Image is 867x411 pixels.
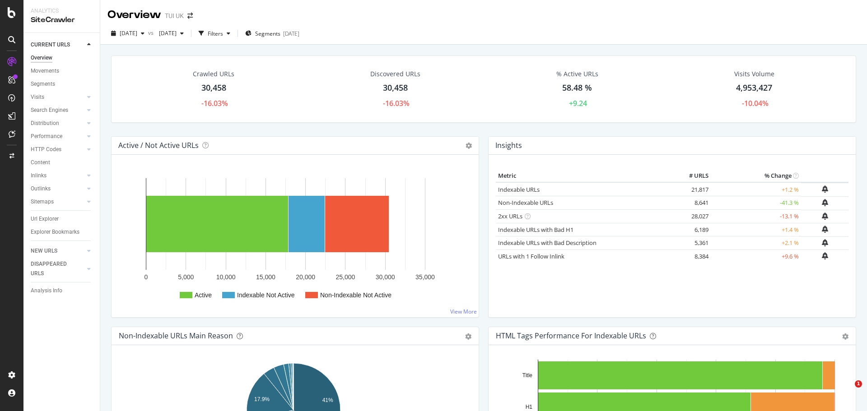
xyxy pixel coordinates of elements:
th: # URLS [675,169,711,183]
a: Movements [31,66,93,76]
div: gear [842,333,848,340]
div: Visits [31,92,44,102]
a: CURRENT URLS [31,40,84,50]
div: Analysis Info [31,286,62,296]
a: Overview [31,53,93,63]
h4: Active / Not Active URLs [118,139,199,152]
div: Overview [107,7,161,23]
text: Indexable Not Active [237,291,295,299]
text: H1 [526,404,533,410]
div: 30,458 [201,82,226,94]
span: 2025 Sep. 22nd [120,29,137,37]
button: [DATE] [155,26,187,41]
div: Outlinks [31,184,51,194]
a: Explorer Bookmarks [31,227,93,237]
a: URLs with 1 Follow Inlink [498,252,564,260]
div: SiteCrawler [31,15,93,25]
text: 41% [322,397,333,403]
svg: A chart. [119,169,468,310]
text: 35,000 [415,273,435,281]
text: 5,000 [178,273,194,281]
td: 28,027 [675,210,711,223]
text: 15,000 [256,273,275,281]
div: -16.03% [383,98,410,109]
a: Analysis Info [31,286,93,296]
text: Non-Indexable Not Active [320,291,392,299]
i: Options [466,143,472,149]
div: Crawled URLs [193,69,234,79]
div: -10.04% [742,98,769,109]
div: Explorer Bookmarks [31,227,79,237]
div: Filters [208,30,223,37]
td: 8,641 [675,196,711,210]
div: Visits Volume [734,69,774,79]
div: DISAPPEARED URLS [31,259,76,278]
td: +1.4 % [711,223,801,236]
td: +1.2 % [711,182,801,196]
div: [DATE] [283,30,299,37]
td: 8,384 [675,249,711,263]
div: Discovered URLs [370,69,420,79]
div: bell-plus [822,212,828,220]
a: Segments [31,79,93,89]
a: Indexable URLs with Bad H1 [498,226,573,234]
div: Distribution [31,119,59,128]
div: HTTP Codes [31,145,61,154]
div: Movements [31,66,59,76]
a: Url Explorer [31,214,93,224]
a: Content [31,158,93,167]
div: bell-plus [822,252,828,259]
text: 30,000 [376,273,395,281]
div: Performance [31,132,62,141]
text: 20,000 [296,273,315,281]
td: -41.3 % [711,196,801,210]
div: Non-Indexable URLs Main Reason [119,331,233,340]
td: -13.1 % [711,210,801,223]
div: arrow-right-arrow-left [187,13,193,19]
div: bell-plus [822,226,828,233]
text: Title [522,372,533,379]
a: DISAPPEARED URLS [31,259,84,278]
iframe: Intercom live chat [836,380,858,402]
div: bell-plus [822,185,828,193]
div: Segments [31,79,55,89]
span: Segments [255,30,280,37]
text: 10,000 [216,273,236,281]
button: Segments[DATE] [242,26,303,41]
a: Indexable URLs [498,185,540,194]
button: [DATE] [107,26,148,41]
div: TUI UK [165,11,184,20]
div: Content [31,158,50,167]
td: +2.1 % [711,236,801,250]
a: Performance [31,132,84,141]
h4: Insights [495,139,522,152]
span: vs [148,29,155,37]
a: Inlinks [31,171,84,180]
div: +9.24 [569,98,587,109]
a: Search Engines [31,106,84,115]
div: Inlinks [31,171,47,180]
a: View More [450,308,477,315]
button: Filters [195,26,234,41]
a: Non-Indexable URLs [498,199,553,207]
a: Outlinks [31,184,84,194]
a: 2xx URLs [498,212,522,220]
a: NEW URLS [31,246,84,256]
div: Overview [31,53,52,63]
div: -16.03% [201,98,228,109]
div: CURRENT URLS [31,40,70,50]
div: Analytics [31,7,93,15]
text: 17.9% [254,396,270,402]
a: Indexable URLs with Bad Description [498,239,597,247]
td: 6,189 [675,223,711,236]
div: bell-plus [822,199,828,206]
div: gear [465,333,471,340]
td: +9.6 % [711,249,801,263]
th: % Change [711,169,801,183]
div: Sitemaps [31,197,54,207]
div: HTML Tags Performance for Indexable URLs [496,331,646,340]
div: 4,953,427 [736,82,772,94]
span: 1 [855,380,862,388]
text: 25,000 [336,273,355,281]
